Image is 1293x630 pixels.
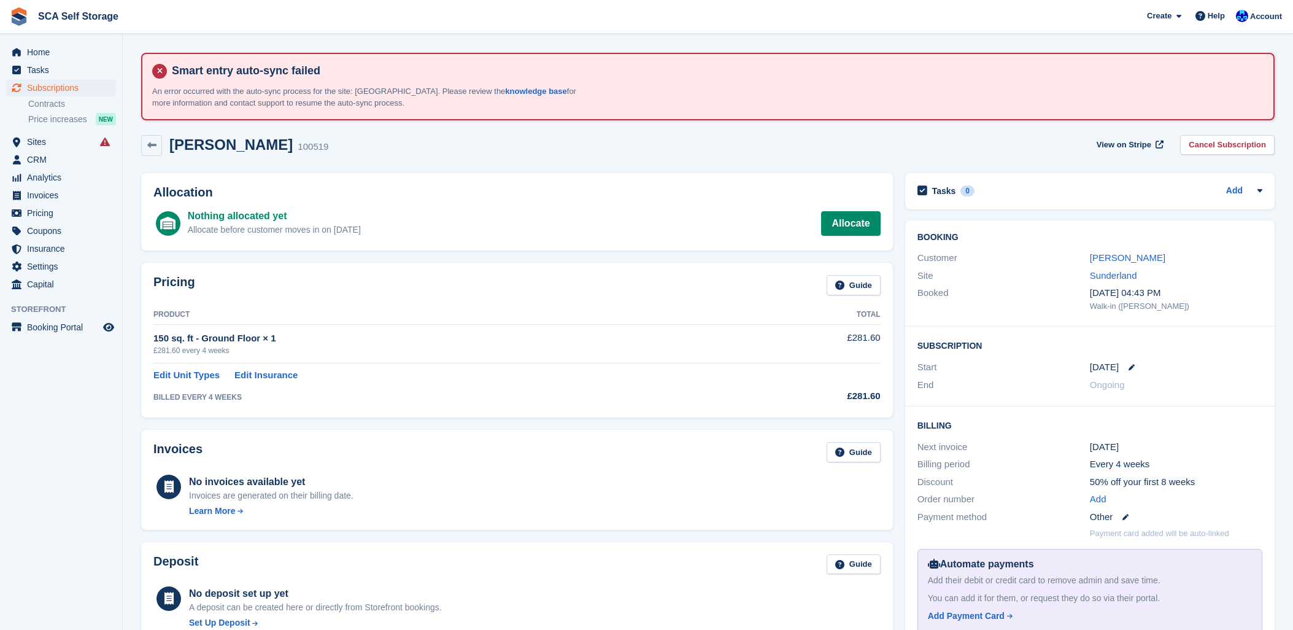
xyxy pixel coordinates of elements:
[27,204,101,222] span: Pricing
[6,133,116,150] a: menu
[928,610,1005,623] div: Add Payment Card
[1090,252,1165,263] a: [PERSON_NAME]
[189,505,353,518] a: Learn More
[100,137,110,147] i: Smart entry sync failures have occurred
[234,368,298,383] a: Edit Insurance
[6,276,116,293] a: menu
[917,419,1262,431] h2: Billing
[188,224,361,236] div: Allocate before customer moves in on [DATE]
[33,6,123,26] a: SCA Self Storage
[917,475,1090,489] div: Discount
[827,275,881,295] a: Guide
[27,133,101,150] span: Sites
[10,7,28,26] img: stora-icon-8386f47178a22dfd0bd8f6a31ec36ba5ce8667c1dd55bd0f319d3a0aa187defe.svg
[1147,10,1171,22] span: Create
[28,114,87,125] span: Price increases
[6,169,116,186] a: menu
[6,222,116,239] a: menu
[6,187,116,204] a: menu
[27,79,101,96] span: Subscriptions
[917,457,1090,472] div: Billing period
[188,209,361,224] div: Nothing allocated yet
[28,98,116,110] a: Contracts
[27,258,101,275] span: Settings
[917,233,1262,243] h2: Booking
[1090,270,1137,281] a: Sunderland
[189,616,442,629] a: Set Up Deposit
[928,557,1252,572] div: Automate payments
[27,151,101,168] span: CRM
[6,204,116,222] a: menu
[1236,10,1248,22] img: Kelly Neesham
[1092,135,1166,155] a: View on Stripe
[153,442,203,462] h2: Invoices
[1090,300,1262,313] div: Walk-in ([PERSON_NAME])
[189,475,353,489] div: No invoices available yet
[27,319,101,336] span: Booking Portal
[744,324,881,363] td: £281.60
[11,303,122,316] span: Storefront
[6,79,116,96] a: menu
[960,185,975,196] div: 0
[917,360,1090,375] div: Start
[189,601,442,614] p: A deposit can be created here or directly from Storefront bookings.
[917,378,1090,392] div: End
[6,151,116,168] a: menu
[153,368,220,383] a: Edit Unit Types
[1090,457,1262,472] div: Every 4 weeks
[152,85,582,109] p: An error occurred with the auto-sync process for the site: [GEOGRAPHIC_DATA]. Please review the f...
[917,251,1090,265] div: Customer
[6,319,116,336] a: menu
[6,61,116,79] a: menu
[1250,10,1282,23] span: Account
[153,554,198,575] h2: Deposit
[917,339,1262,351] h2: Subscription
[928,610,1247,623] a: Add Payment Card
[153,392,744,403] div: BILLED EVERY 4 WEEKS
[167,64,1264,78] h4: Smart entry auto-sync failed
[1090,510,1262,524] div: Other
[505,87,566,96] a: knowledge base
[189,616,250,629] div: Set Up Deposit
[27,222,101,239] span: Coupons
[298,140,328,154] div: 100519
[1226,184,1243,198] a: Add
[189,586,442,601] div: No deposit set up yet
[27,169,101,186] span: Analytics
[1090,440,1262,454] div: [DATE]
[1180,135,1275,155] a: Cancel Subscription
[6,44,116,61] a: menu
[1097,139,1151,151] span: View on Stripe
[101,320,116,335] a: Preview store
[28,112,116,126] a: Price increases NEW
[153,275,195,295] h2: Pricing
[917,440,1090,454] div: Next invoice
[1090,360,1119,375] time: 2025-08-12 23:00:00 UTC
[153,185,881,200] h2: Allocation
[917,269,1090,283] div: Site
[27,276,101,293] span: Capital
[1090,475,1262,489] div: 50% off your first 8 weeks
[153,305,744,325] th: Product
[1090,492,1106,507] a: Add
[27,61,101,79] span: Tasks
[1090,379,1125,390] span: Ongoing
[827,554,881,575] a: Guide
[928,592,1252,605] div: You can add it for them, or request they do so via their portal.
[27,187,101,204] span: Invoices
[917,286,1090,312] div: Booked
[744,389,881,403] div: £281.60
[27,240,101,257] span: Insurance
[1090,286,1262,300] div: [DATE] 04:43 PM
[96,113,116,125] div: NEW
[928,574,1252,587] div: Add their debit or credit card to remove admin and save time.
[153,345,744,356] div: £281.60 every 4 weeks
[917,510,1090,524] div: Payment method
[917,492,1090,507] div: Order number
[189,505,235,518] div: Learn More
[169,136,293,153] h2: [PERSON_NAME]
[153,332,744,346] div: 150 sq. ft - Ground Floor × 1
[1090,527,1229,540] p: Payment card added will be auto-linked
[744,305,881,325] th: Total
[6,240,116,257] a: menu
